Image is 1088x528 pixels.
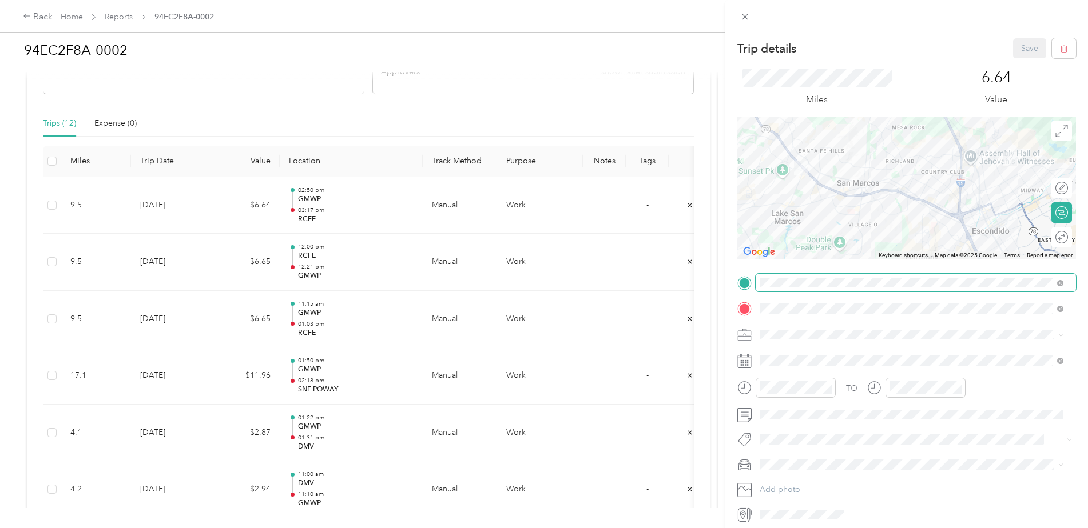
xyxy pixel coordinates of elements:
p: Trip details [737,41,796,57]
iframe: Everlance-gr Chat Button Frame [1024,464,1088,528]
p: 6.64 [982,69,1011,87]
a: Open this area in Google Maps (opens a new window) [740,245,778,259]
div: TO [846,382,857,394]
p: Value [985,93,1007,107]
img: Google [740,245,778,259]
button: Keyboard shortcuts [879,251,928,259]
p: Miles [806,93,828,107]
a: Report a map error [1027,252,1073,258]
button: Add photo [756,482,1076,498]
a: Terms (opens in new tab) [1004,252,1020,258]
span: Map data ©2025 Google [935,252,997,258]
